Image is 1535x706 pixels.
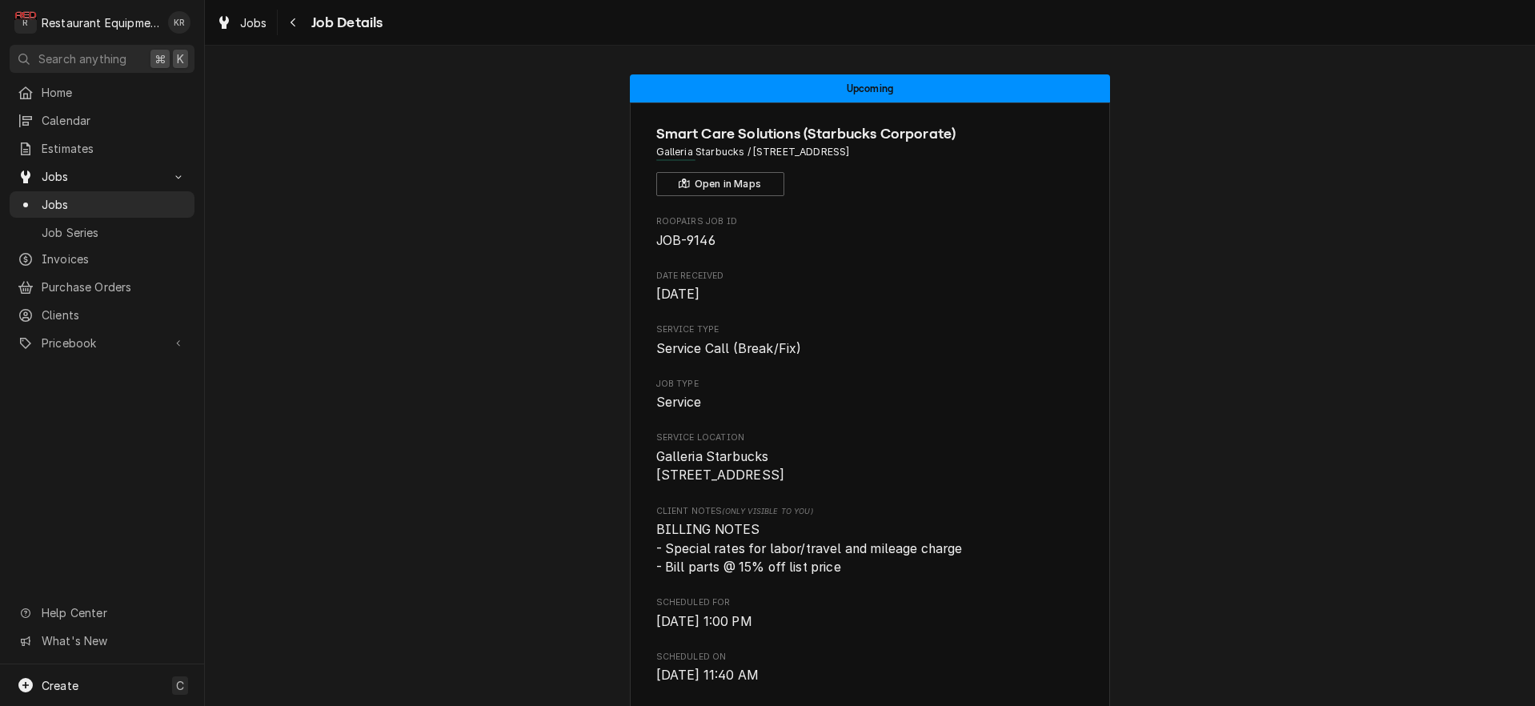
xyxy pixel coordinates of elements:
a: Go to What's New [10,628,194,654]
span: Create [42,679,78,692]
span: Search anything [38,50,126,67]
span: Service Call (Break/Fix) [656,341,802,356]
div: Date Received [656,270,1084,304]
span: Service Location [656,447,1084,485]
span: What's New [42,632,185,649]
span: [DATE] [656,287,700,302]
span: Galleria Starbucks [STREET_ADDRESS] [656,449,785,483]
div: Kelli Robinette's Avatar [168,11,190,34]
a: Clients [10,302,194,328]
a: Go to Help Center [10,600,194,626]
a: Calendar [10,107,194,134]
div: Client Information [656,123,1084,196]
span: [object Object] [656,520,1084,577]
div: R [14,11,37,34]
span: Job Series [42,224,186,241]
div: [object Object] [656,505,1084,577]
span: Job Type [656,393,1084,412]
div: Restaurant Equipment Diagnostics's Avatar [14,11,37,34]
a: Job Series [10,219,194,246]
span: Address [656,145,1084,159]
span: Pricebook [42,335,162,351]
div: Service Type [656,323,1084,358]
span: Invoices [42,251,186,267]
span: Scheduled For [656,612,1084,632]
div: Job Type [656,378,1084,412]
span: Date Received [656,285,1084,304]
button: Navigate back [281,10,307,35]
span: Service Type [656,323,1084,336]
div: Roopairs Job ID [656,215,1084,250]
span: Scheduled For [656,596,1084,609]
span: Client Notes [656,505,1084,518]
span: Job Details [307,12,383,34]
div: Status [630,74,1110,102]
span: Name [656,123,1084,145]
button: Open in Maps [656,172,784,196]
span: Calendar [42,112,186,129]
a: Go to Jobs [10,163,194,190]
span: Estimates [42,140,186,157]
span: Scheduled On [656,651,1084,664]
span: Jobs [42,196,186,213]
div: Scheduled On [656,651,1084,685]
span: Job Type [656,378,1084,391]
span: [DATE] 1:00 PM [656,614,752,629]
span: Help Center [42,604,185,621]
span: [DATE] 11:40 AM [656,668,759,683]
span: Service Type [656,339,1084,359]
span: Clients [42,307,186,323]
span: Scheduled On [656,666,1084,685]
a: Invoices [10,246,194,272]
span: Date Received [656,270,1084,283]
a: Home [10,79,194,106]
a: Go to Pricebook [10,330,194,356]
span: Jobs [240,14,267,31]
a: Estimates [10,135,194,162]
div: Scheduled For [656,596,1084,631]
span: Jobs [42,168,162,185]
div: Service Location [656,431,1084,485]
span: ⌘ [154,50,166,67]
a: Jobs [10,191,194,218]
span: Roopairs Job ID [656,215,1084,228]
div: KR [168,11,190,34]
span: Purchase Orders [42,279,186,295]
button: Search anything⌘K [10,45,194,73]
span: Upcoming [847,83,893,94]
a: Jobs [210,10,274,36]
span: K [177,50,184,67]
span: Service [656,395,702,410]
a: Purchase Orders [10,274,194,300]
div: Restaurant Equipment Diagnostics [42,14,159,31]
span: C [176,677,184,694]
span: Home [42,84,186,101]
span: JOB-9146 [656,233,715,248]
span: (Only Visible to You) [722,507,812,515]
span: Service Location [656,431,1084,444]
span: BILLING NOTES - Special rates for labor/travel and mileage charge - Bill parts @ 15% off list price [656,522,963,575]
span: Roopairs Job ID [656,231,1084,251]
